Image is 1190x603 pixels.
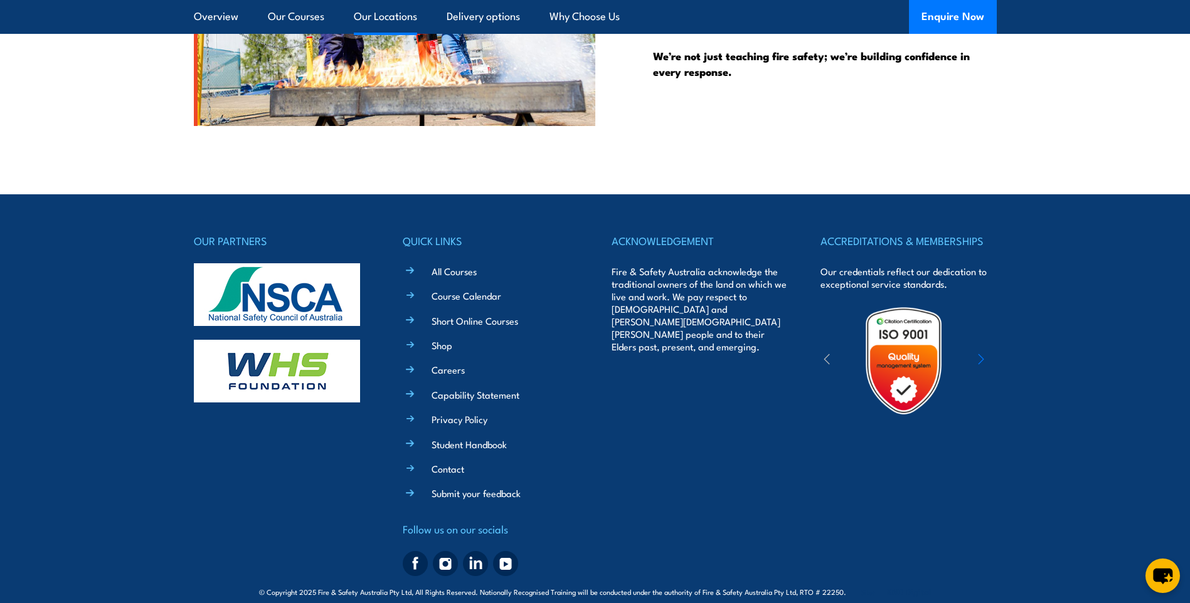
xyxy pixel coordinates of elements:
[432,462,464,475] a: Contact
[861,587,931,597] span: Site:
[194,232,369,249] h4: OUR PARTNERS
[432,265,477,278] a: All Courses
[432,363,465,376] a: Careers
[1145,558,1180,593] button: chat-button
[653,48,970,79] strong: We’re not just teaching fire safety; we’re building confidence in every response.
[403,232,578,249] h4: QUICK LINKS
[259,585,931,597] span: © Copyright 2025 Fire & Safety Australia Pty Ltd, All Rights Reserved. Nationally Recognised Trai...
[432,486,521,500] a: Submit your feedback
[432,314,518,327] a: Short Online Courses
[194,340,360,402] img: whs-logo-footer
[849,306,959,416] img: Untitled design (19)
[887,585,931,597] a: KND Digital
[432,388,519,401] a: Capability Statement
[432,289,501,302] a: Course Calendar
[821,232,996,249] h4: ACCREDITATIONS & MEMBERSHIPS
[432,438,507,451] a: Student Handbook
[194,263,360,326] img: nsca-logo-footer
[612,265,787,353] p: Fire & Safety Australia acknowledge the traditional owners of the land on which we live and work....
[612,232,787,249] h4: ACKNOWLEDGEMENT
[959,339,1068,382] img: ewpa-logo
[432,412,487,426] a: Privacy Policy
[403,520,578,538] h4: Follow us on our socials
[432,338,452,352] a: Shop
[821,265,996,290] p: Our credentials reflect our dedication to exceptional service standards.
